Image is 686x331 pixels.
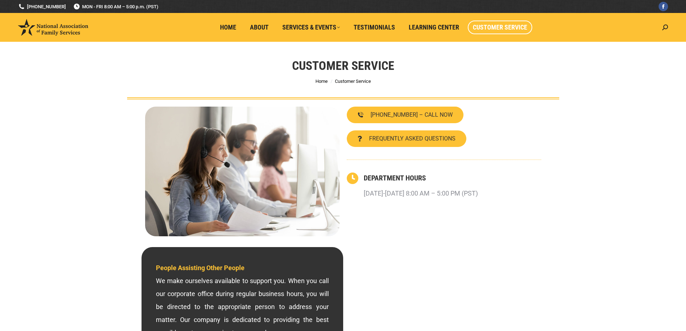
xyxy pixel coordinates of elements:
a: Home [215,21,241,34]
span: Customer Service [335,79,371,84]
a: DEPARTMENT HOURS [364,174,426,182]
span: About [250,23,269,31]
h1: Customer Service [292,58,394,73]
span: Home [220,23,236,31]
span: Learning Center [409,23,459,31]
a: FREQUENTLY ASKED QUESTIONS [347,130,466,147]
a: Learning Center [404,21,464,34]
a: [PHONE_NUMBER] – CALL NOW [347,107,463,123]
span: MON - FRI 8:00 AM – 5:00 p.m. (PST) [73,3,158,10]
span: Customer Service [473,23,527,31]
a: About [245,21,274,34]
p: [DATE]-[DATE] 8:00 AM – 5:00 PM (PST) [364,187,478,200]
img: National Association of Family Services [18,19,88,36]
img: Contact National Association of Family Services [145,107,340,236]
a: Home [315,79,328,84]
span: [PHONE_NUMBER] – CALL NOW [371,112,453,118]
span: Services & Events [282,23,340,31]
span: FREQUENTLY ASKED QUESTIONS [369,136,456,142]
a: [PHONE_NUMBER] [18,3,66,10]
span: People Assisting Other People [156,264,245,272]
a: Facebook page opens in new window [659,2,668,11]
a: Customer Service [468,21,532,34]
span: Testimonials [354,23,395,31]
a: Testimonials [349,21,400,34]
